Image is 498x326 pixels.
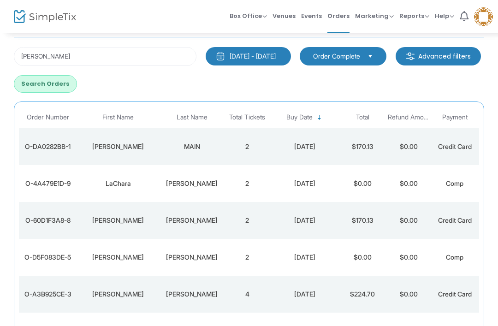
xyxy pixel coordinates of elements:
span: Venues [273,4,296,28]
span: Help [435,12,454,20]
div: NIELAND [162,216,222,225]
th: Total Tickets [224,107,270,128]
span: Credit Card [438,142,472,150]
div: 8/13/2025 [273,216,337,225]
td: $0.00 [385,165,432,202]
div: Wilkens [162,253,222,262]
span: Credit Card [438,216,472,224]
span: Comp [446,179,463,187]
td: 2 [224,202,270,239]
div: Robin [79,253,157,262]
span: Last Name [177,113,207,121]
td: $0.00 [385,202,432,239]
div: 8/13/2025 [273,142,337,151]
span: Buy Date [286,113,313,121]
td: $0.00 [385,239,432,276]
div: LaChara [79,179,157,188]
input: Search by name, email, phone, order number, ip address, or last 4 digits of card [14,47,196,66]
div: O-DA0282BB-1 [21,142,74,151]
span: Payment [442,113,468,121]
div: Williams-Hill [162,179,222,188]
div: O-4A479E1D-9 [21,179,74,188]
span: Sortable [316,114,323,121]
span: Box Office [230,12,267,20]
span: Events [301,4,322,28]
td: $0.00 [385,276,432,313]
td: 4 [224,276,270,313]
button: Select [364,51,377,61]
div: [DATE] - [DATE] [230,52,276,61]
span: Comp [446,253,463,261]
td: 2 [224,239,270,276]
td: $0.00 [339,165,385,202]
div: O-A3B925CE-3 [21,290,74,299]
td: 2 [224,128,270,165]
button: [DATE] - [DATE] [206,47,291,65]
div: 8/13/2025 [273,253,337,262]
td: $224.70 [339,276,385,313]
button: Search Orders [14,75,77,93]
div: Mendoza [162,290,222,299]
span: Order Complete [313,52,360,61]
div: O-60D1F3A8-8 [21,216,74,225]
div: O-D5F083DE-5 [21,253,74,262]
div: 8/13/2025 [273,179,337,188]
div: Neil [79,290,157,299]
m-button: Advanced filters [396,47,481,65]
td: $170.13 [339,202,385,239]
span: Orders [327,4,350,28]
td: $0.00 [385,128,432,165]
img: filter [406,52,415,61]
div: GARY [79,142,157,151]
div: 8/12/2025 [273,290,337,299]
span: Marketing [355,12,394,20]
div: NATHAN [79,216,157,225]
td: $170.13 [339,128,385,165]
td: $0.00 [339,239,385,276]
th: Total [339,107,385,128]
th: Refund Amount [385,107,432,128]
span: First Name [102,113,134,121]
div: MAIN [162,142,222,151]
span: Reports [399,12,429,20]
td: 2 [224,165,270,202]
span: Order Number [27,113,69,121]
span: Credit Card [438,290,472,298]
img: monthly [216,52,225,61]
